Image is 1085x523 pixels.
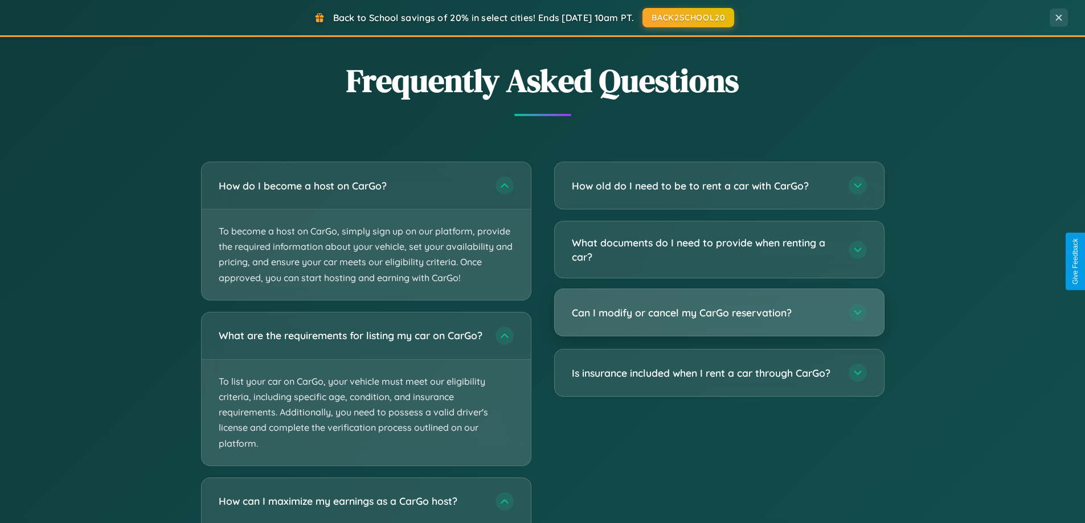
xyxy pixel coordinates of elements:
h3: Is insurance included when I rent a car through CarGo? [572,366,837,380]
span: Back to School savings of 20% in select cities! Ends [DATE] 10am PT. [333,12,634,23]
h3: How can I maximize my earnings as a CarGo host? [219,494,484,508]
h2: Frequently Asked Questions [201,59,885,102]
div: Give Feedback [1071,238,1079,285]
h3: How do I become a host on CarGo? [219,179,484,193]
h3: Can I modify or cancel my CarGo reservation? [572,306,837,320]
button: BACK2SCHOOL20 [642,8,734,27]
h3: What are the requirements for listing my car on CarGo? [219,328,484,343]
p: To list your car on CarGo, your vehicle must meet our eligibility criteria, including specific ag... [202,360,531,466]
h3: What documents do I need to provide when renting a car? [572,236,837,263]
p: To become a host on CarGo, simply sign up on our platform, provide the required information about... [202,209,531,300]
h3: How old do I need to be to rent a car with CarGo? [572,179,837,193]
